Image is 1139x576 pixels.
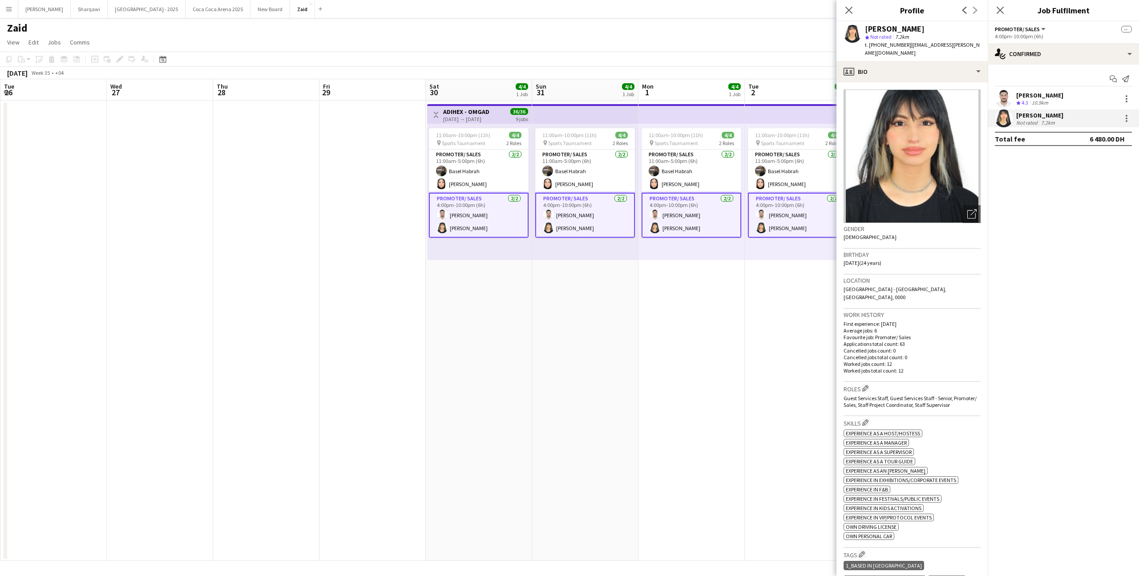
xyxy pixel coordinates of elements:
app-card-role: Promoter/ Sales2/24:00pm-10:00pm (6h)[PERSON_NAME][PERSON_NAME] [642,193,741,238]
div: 1_Based in [GEOGRAPHIC_DATA] [844,561,924,570]
span: Promoter/ Sales [995,26,1040,32]
span: Week 35 [29,69,52,76]
span: 11:00am-10:00pm (11h) [755,132,809,138]
span: 11:00am-10:00pm (11h) [542,132,597,138]
h3: Skills [844,418,981,427]
p: Average jobs: 6 [844,327,981,334]
h3: Birthday [844,251,981,259]
div: Confirmed [988,43,1139,65]
div: 10.9km [1030,99,1050,107]
span: Own Driving License [846,523,897,530]
span: [DATE] (24 years) [844,260,881,266]
button: Promoter/ Sales [995,26,1047,32]
span: Experience in VIP/Protocol Events [846,514,932,521]
a: Edit [25,37,42,48]
div: [PERSON_NAME] [1016,91,1063,99]
span: Own Personal Car [846,533,892,539]
span: Mon [642,82,654,90]
button: Coca Coca Arena 2025 [186,0,250,18]
span: Sports Tournament [442,140,485,146]
span: | [EMAIL_ADDRESS][PERSON_NAME][DOMAIN_NAME] [865,41,980,56]
div: 1 Job [516,91,528,97]
button: New Board [250,0,290,18]
div: Not rated [1016,119,1039,126]
p: Cancelled jobs total count: 0 [844,354,981,361]
app-card-role: Promoter/ Sales2/24:00pm-10:00pm (6h)[PERSON_NAME][PERSON_NAME] [429,193,529,238]
span: 4/4 [509,132,521,138]
app-card-role: Promoter/ Sales2/211:00am-5:00pm (6h)Basel Habrah[PERSON_NAME] [429,150,529,193]
span: 2 Roles [825,140,840,146]
span: [DEMOGRAPHIC_DATA] [844,234,897,240]
span: View [7,38,20,46]
img: Crew avatar or photo [844,89,981,223]
span: Experience in Kids Activations [846,505,921,511]
div: Total fee [995,134,1025,143]
h3: Job Fulfilment [988,4,1139,16]
span: Jobs [48,38,61,46]
span: Experience in F&B [846,486,888,493]
span: -- [1121,26,1132,32]
span: Not rated [870,33,892,40]
a: Jobs [44,37,65,48]
span: 2 Roles [506,140,521,146]
div: +04 [55,69,64,76]
span: 1 [641,87,654,97]
span: 11:00am-10:00pm (11h) [649,132,703,138]
p: Favourite job: Promoter/ Sales [844,334,981,341]
app-card-role: Promoter/ Sales2/211:00am-5:00pm (6h)Basel Habrah[PERSON_NAME] [642,150,741,193]
span: Edit [28,38,39,46]
span: Comms [70,38,90,46]
button: Zaid [290,0,315,18]
app-card-role: Promoter/ Sales2/24:00pm-10:00pm (6h)[PERSON_NAME][PERSON_NAME] [748,193,848,238]
span: 4/4 [622,83,634,90]
button: Sharqawi [71,0,108,18]
span: Experience as an [PERSON_NAME] [846,467,925,474]
h3: Work history [844,311,981,319]
span: t. [PHONE_NUMBER] [865,41,911,48]
span: Guest Services Staff, Guest Services Staff - Senior, Promoter/ Sales, Staff Project Coordinator, ... [844,395,977,408]
h3: Roles [844,384,981,393]
div: [PERSON_NAME] [865,25,925,33]
app-card-role: Promoter/ Sales2/24:00pm-10:00pm (6h)[PERSON_NAME][PERSON_NAME] [535,193,635,238]
button: [GEOGRAPHIC_DATA] - 2025 [108,0,186,18]
p: Worked jobs count: 12 [844,361,981,367]
span: 26 [3,87,14,97]
div: [DATE] → [DATE] [443,116,489,122]
div: [DATE] [7,69,28,77]
span: Sports Tournament [761,140,804,146]
div: [PERSON_NAME] [1016,111,1063,119]
span: [GEOGRAPHIC_DATA] - [GEOGRAPHIC_DATA], [GEOGRAPHIC_DATA], 0000 [844,286,946,300]
span: 28 [215,87,228,97]
span: 4/4 [615,132,628,138]
span: Experience in Festivals/Public Events [846,495,939,502]
span: 30 [428,87,439,97]
h3: Tags [844,550,981,559]
app-card-role: Promoter/ Sales2/211:00am-5:00pm (6h)Basel Habrah[PERSON_NAME] [535,150,635,193]
app-card-role: Promoter/ Sales2/211:00am-5:00pm (6h)Basel Habrah[PERSON_NAME] [748,150,848,193]
p: Worked jobs total count: 12 [844,367,981,374]
span: Experience as a Host/Hostess [846,430,920,437]
span: 4/4 [722,132,734,138]
div: 1 Job [729,91,740,97]
div: 1 Job [835,91,847,97]
span: Experience as a Manager [846,439,907,446]
div: 1 Job [622,91,634,97]
span: 29 [322,87,330,97]
span: Sun [536,82,546,90]
span: 2 Roles [719,140,734,146]
app-job-card: 11:00am-10:00pm (11h)4/4 Sports Tournament2 RolesPromoter/ Sales2/211:00am-5:00pm (6h)Basel Habra... [642,128,741,238]
span: 11:00am-10:00pm (11h) [436,132,490,138]
span: 7.2km [893,33,911,40]
span: Sports Tournament [654,140,698,146]
span: Fri [323,82,330,90]
span: 4/4 [728,83,741,90]
div: 7.2km [1039,119,1057,126]
div: 9 jobs [516,115,528,122]
p: First experience: [DATE] [844,320,981,327]
span: Tue [4,82,14,90]
button: [PERSON_NAME] [18,0,71,18]
span: 2 [747,87,759,97]
span: 27 [109,87,122,97]
p: Cancelled jobs count: 0 [844,347,981,354]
